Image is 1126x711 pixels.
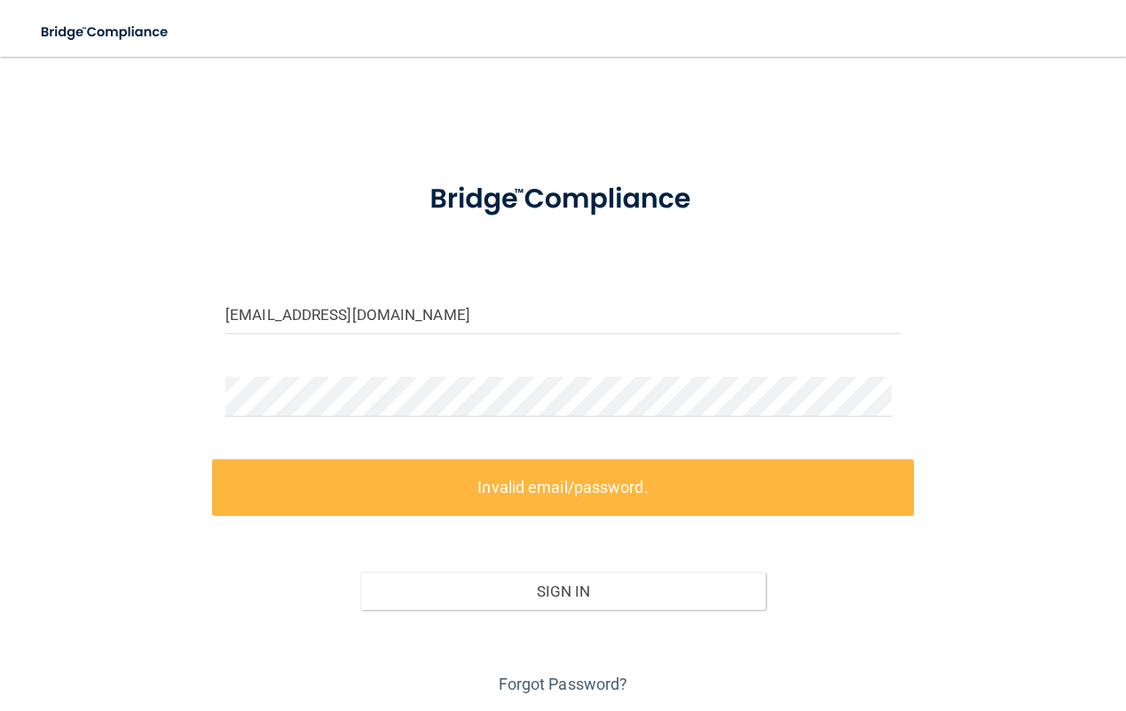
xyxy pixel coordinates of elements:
[401,163,725,236] img: bridge_compliance_login_screen.278c3ca4.svg
[360,572,766,611] button: Sign In
[499,675,628,693] a: Forgot Password?
[212,459,914,515] label: Invalid email/password.
[225,294,901,334] input: Email
[27,14,185,51] img: bridge_compliance_login_screen.278c3ca4.svg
